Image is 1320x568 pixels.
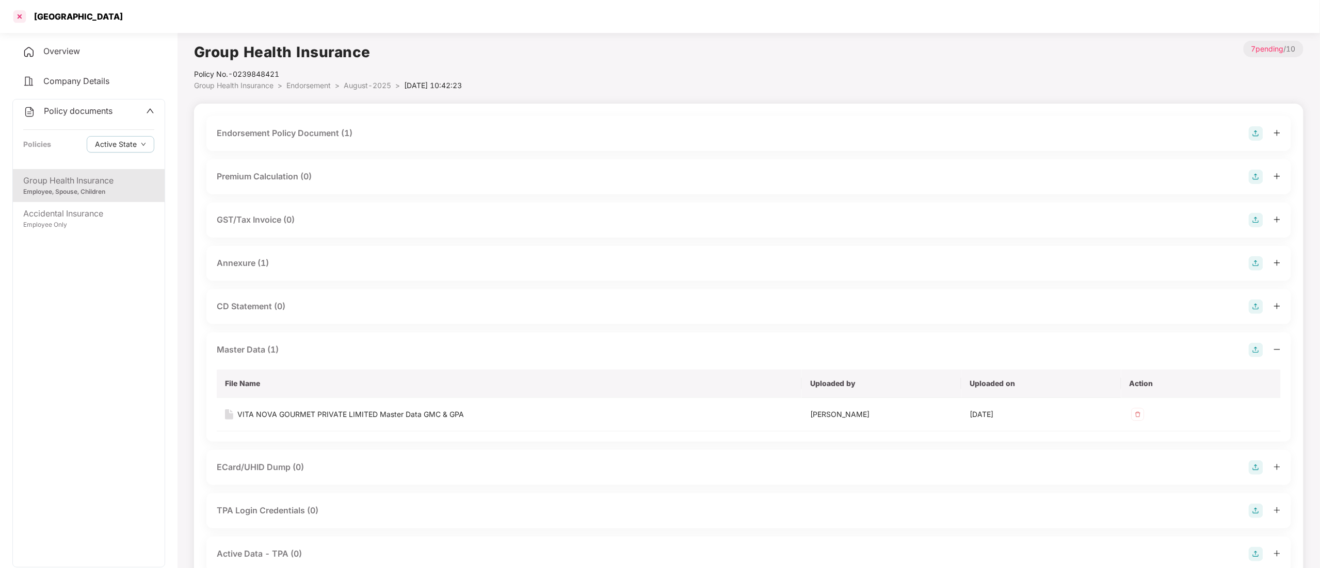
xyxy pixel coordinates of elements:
[802,370,961,398] th: Uploaded by
[225,409,233,420] img: svg+xml;base64,PHN2ZyB4bWxucz0iaHR0cDovL3d3dy53My5vcmcvMjAwMC9zdmciIHdpZHRoPSIxNiIgaGVpZ2h0PSIyMC...
[335,81,340,90] span: >
[1274,216,1281,223] span: plus
[1121,370,1281,398] th: Action
[23,106,36,118] img: svg+xml;base64,PHN2ZyB4bWxucz0iaHR0cDovL3d3dy53My5vcmcvMjAwMC9zdmciIHdpZHRoPSIyNCIgaGVpZ2h0PSIyNC...
[1249,170,1263,184] img: svg+xml;base64,PHN2ZyB4bWxucz0iaHR0cDovL3d3dy53My5vcmcvMjAwMC9zdmciIHdpZHRoPSIyOCIgaGVpZ2h0PSIyOC...
[1130,406,1146,423] img: svg+xml;base64,PHN2ZyB4bWxucz0iaHR0cDovL3d3dy53My5vcmcvMjAwMC9zdmciIHdpZHRoPSIzMiIgaGVpZ2h0PSIzMi...
[1274,129,1281,137] span: plus
[344,81,391,90] span: August-2025
[217,213,295,226] div: GST/Tax Invoice (0)
[194,41,462,63] h1: Group Health Insurance
[1249,213,1263,227] img: svg+xml;base64,PHN2ZyB4bWxucz0iaHR0cDovL3d3dy53My5vcmcvMjAwMC9zdmciIHdpZHRoPSIyOCIgaGVpZ2h0PSIyOC...
[23,187,154,197] div: Employee, Spouse, Children
[1274,259,1281,266] span: plus
[43,76,109,86] span: Company Details
[961,370,1121,398] th: Uploaded on
[43,46,80,56] span: Overview
[217,257,269,270] div: Annexure (1)
[395,81,400,90] span: >
[146,107,154,115] span: up
[23,220,154,230] div: Employee Only
[1274,507,1281,514] span: plus
[23,207,154,220] div: Accidental Insurance
[217,170,312,183] div: Premium Calculation (0)
[87,136,154,153] button: Active Statedown
[1274,346,1281,353] span: minus
[1249,126,1263,141] img: svg+xml;base64,PHN2ZyB4bWxucz0iaHR0cDovL3d3dy53My5vcmcvMjAwMC9zdmciIHdpZHRoPSIyOCIgaGVpZ2h0PSIyOC...
[970,409,1113,420] div: [DATE]
[23,46,35,58] img: svg+xml;base64,PHN2ZyB4bWxucz0iaHR0cDovL3d3dy53My5vcmcvMjAwMC9zdmciIHdpZHRoPSIyNCIgaGVpZ2h0PSIyNC...
[23,139,51,150] div: Policies
[1249,299,1263,314] img: svg+xml;base64,PHN2ZyB4bWxucz0iaHR0cDovL3d3dy53My5vcmcvMjAwMC9zdmciIHdpZHRoPSIyOCIgaGVpZ2h0PSIyOC...
[44,106,112,116] span: Policy documents
[1249,460,1263,475] img: svg+xml;base64,PHN2ZyB4bWxucz0iaHR0cDovL3d3dy53My5vcmcvMjAwMC9zdmciIHdpZHRoPSIyOCIgaGVpZ2h0PSIyOC...
[194,69,462,80] div: Policy No.- 0239848421
[1244,41,1303,57] p: / 10
[194,81,273,90] span: Group Health Insurance
[1249,504,1263,518] img: svg+xml;base64,PHN2ZyB4bWxucz0iaHR0cDovL3d3dy53My5vcmcvMjAwMC9zdmciIHdpZHRoPSIyOCIgaGVpZ2h0PSIyOC...
[217,127,352,140] div: Endorsement Policy Document (1)
[1249,343,1263,357] img: svg+xml;base64,PHN2ZyB4bWxucz0iaHR0cDovL3d3dy53My5vcmcvMjAwMC9zdmciIHdpZHRoPSIyOCIgaGVpZ2h0PSIyOC...
[217,547,302,560] div: Active Data - TPA (0)
[23,174,154,187] div: Group Health Insurance
[28,11,123,22] div: [GEOGRAPHIC_DATA]
[141,142,146,147] span: down
[95,139,137,150] span: Active State
[217,504,318,517] div: TPA Login Credentials (0)
[1274,463,1281,471] span: plus
[810,409,953,420] div: [PERSON_NAME]
[1274,173,1281,180] span: plus
[1251,44,1284,53] span: 7 pending
[217,300,285,313] div: CD Statement (0)
[278,81,282,90] span: >
[404,81,462,90] span: [DATE] 10:42:23
[237,409,464,420] div: VITA NOVA GOURMET PRIVATE LIMITED Master Data GMC & GPA
[1274,550,1281,557] span: plus
[217,370,802,398] th: File Name
[286,81,331,90] span: Endorsement
[1249,547,1263,561] img: svg+xml;base64,PHN2ZyB4bWxucz0iaHR0cDovL3d3dy53My5vcmcvMjAwMC9zdmciIHdpZHRoPSIyOCIgaGVpZ2h0PSIyOC...
[1249,256,1263,271] img: svg+xml;base64,PHN2ZyB4bWxucz0iaHR0cDovL3d3dy53My5vcmcvMjAwMC9zdmciIHdpZHRoPSIyOCIgaGVpZ2h0PSIyOC...
[1274,303,1281,310] span: plus
[23,75,35,88] img: svg+xml;base64,PHN2ZyB4bWxucz0iaHR0cDovL3d3dy53My5vcmcvMjAwMC9zdmciIHdpZHRoPSIyNCIgaGVpZ2h0PSIyNC...
[217,461,304,474] div: ECard/UHID Dump (0)
[217,343,279,356] div: Master Data (1)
